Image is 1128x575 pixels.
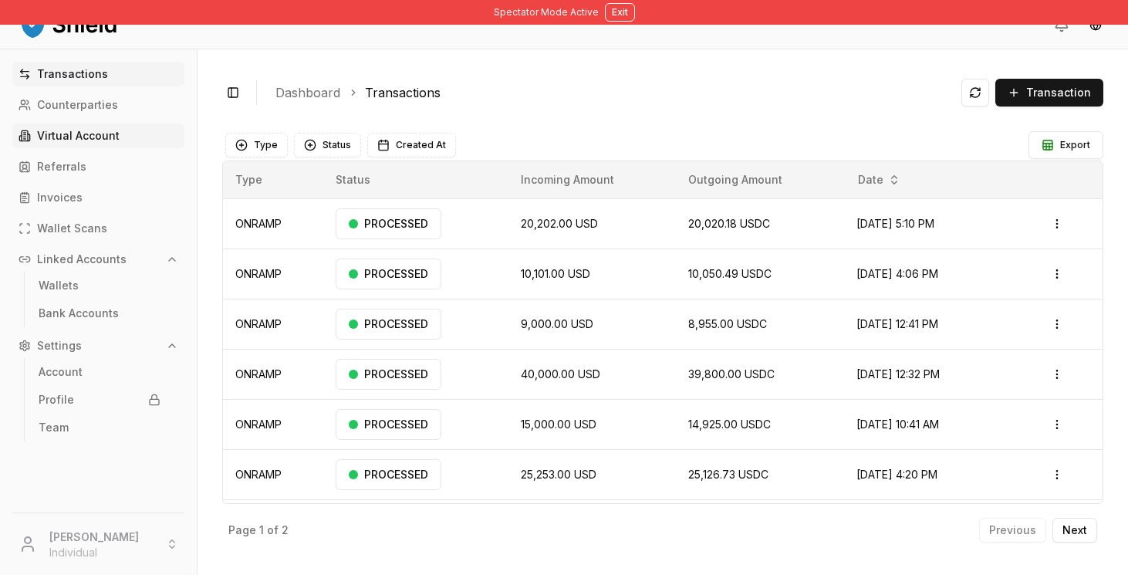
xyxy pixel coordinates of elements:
nav: breadcrumb [275,83,949,102]
a: Wallets [32,273,167,298]
p: 2 [282,525,289,536]
th: Incoming Amount [508,161,676,198]
a: Transactions [365,83,441,102]
p: Page [228,525,256,536]
p: Settings [37,340,82,351]
p: Account [39,367,83,377]
div: PROCESSED [336,259,441,289]
th: Status [323,161,508,198]
span: 40,000.00 USD [521,367,600,381]
div: PROCESSED [336,208,441,239]
button: Linked Accounts [12,247,184,272]
a: Dashboard [275,83,340,102]
span: [DATE] 4:20 PM [856,468,937,481]
p: Invoices [37,192,83,203]
td: ONRAMP [223,499,323,550]
span: 8,955.00 USDC [688,317,767,330]
span: 9,000.00 USD [521,317,593,330]
p: Virtual Account [37,130,120,141]
span: [DATE] 12:41 PM [856,317,938,330]
span: 25,126.73 USDC [688,468,768,481]
p: 1 [259,525,264,536]
button: Status [294,133,361,157]
span: [DATE] 10:41 AM [856,418,939,431]
span: [DATE] 4:06 PM [856,267,938,280]
td: ONRAMP [223,299,323,349]
a: Virtual Account [12,123,184,148]
button: Created At [367,133,456,157]
a: Bank Accounts [32,301,167,326]
span: 10,101.00 USD [521,267,590,280]
span: [DATE] 5:10 PM [856,217,934,230]
td: ONRAMP [223,449,323,499]
th: Outgoing Amount [676,161,844,198]
button: Export [1028,131,1103,159]
span: 15,000.00 USD [521,418,596,431]
a: Referrals [12,154,184,179]
button: Transaction [995,79,1103,107]
p: Profile [39,394,74,405]
p: Transactions [37,69,108,79]
td: ONRAMP [223,399,323,449]
span: 10,050.49 USDC [688,267,772,280]
span: 20,020.18 USDC [688,217,770,230]
p: Next [1062,525,1087,536]
a: Wallet Scans [12,216,184,241]
td: ONRAMP [223,249,323,299]
p: Wallets [39,280,79,291]
th: Type [223,161,323,198]
div: PROCESSED [336,409,441,440]
a: Account [32,360,167,384]
td: ONRAMP [223,198,323,249]
span: [DATE] 12:32 PM [856,367,940,381]
button: Settings [12,333,184,358]
p: Counterparties [37,100,118,110]
button: Date [852,167,907,192]
p: Referrals [37,161,86,172]
span: 39,800.00 USDC [688,367,775,381]
p: Linked Accounts [37,254,127,265]
td: ONRAMP [223,349,323,399]
a: Counterparties [12,93,184,117]
button: Exit [605,3,635,22]
span: 20,202.00 USD [521,217,598,230]
p: Bank Accounts [39,308,119,319]
a: Team [32,415,167,440]
div: PROCESSED [336,309,441,340]
p: Wallet Scans [37,223,107,234]
span: Transaction [1026,85,1091,100]
a: Invoices [12,185,184,210]
span: 25,253.00 USD [521,468,596,481]
div: PROCESSED [336,459,441,490]
a: Transactions [12,62,184,86]
span: Created At [396,139,446,151]
a: Profile [32,387,167,412]
span: 14,925.00 USDC [688,418,771,431]
p: Team [39,422,69,433]
button: Type [225,133,288,157]
button: Next [1052,518,1097,543]
p: of [267,525,279,536]
div: PROCESSED [336,359,441,390]
span: Spectator Mode Active [494,6,599,19]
